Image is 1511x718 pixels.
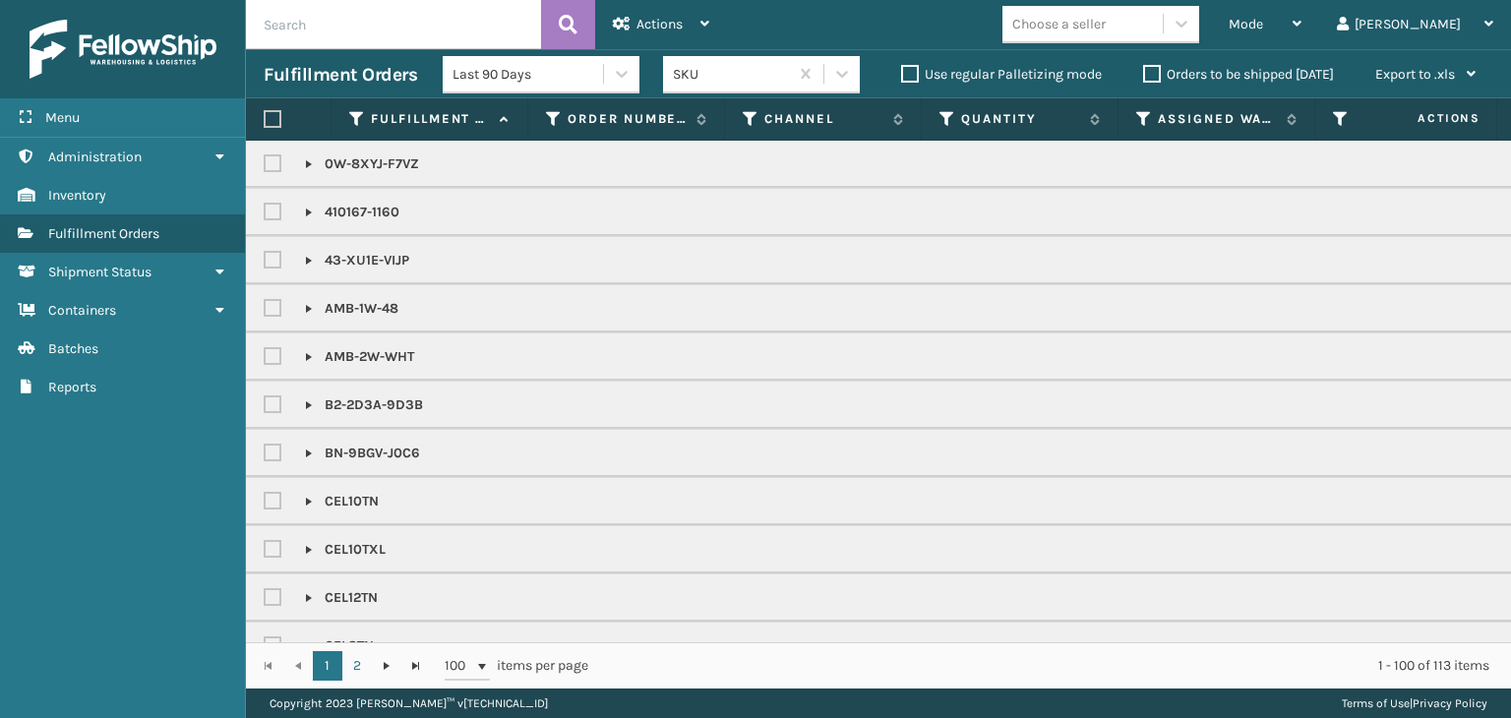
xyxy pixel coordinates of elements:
span: Menu [45,109,80,126]
span: Reports [48,379,96,395]
p: CEL10TN [305,492,379,511]
a: Terms of Use [1342,696,1410,710]
span: Go to the last page [408,658,424,674]
span: Batches [48,340,98,357]
label: Orders to be shipped [DATE] [1143,66,1334,83]
img: logo [30,20,216,79]
p: B2-2D3A-9D3B [305,395,423,415]
span: Fulfillment Orders [48,225,159,242]
span: items per page [445,651,588,681]
label: Fulfillment Order Id [371,110,490,128]
a: Go to the last page [401,651,431,681]
div: Last 90 Days [453,64,605,85]
p: 0W-8XYJ-F7VZ [305,154,419,174]
span: Go to the next page [379,658,394,674]
label: Channel [764,110,883,128]
a: 1 [313,651,342,681]
div: Choose a seller [1012,14,1106,34]
p: AMB-2W-WHT [305,347,414,367]
p: CEL12TN [305,588,378,608]
p: CEL10TXL [305,540,386,560]
div: SKU [673,64,790,85]
label: Use regular Palletizing mode [901,66,1102,83]
div: 1 - 100 of 113 items [616,656,1489,676]
span: 100 [445,656,474,676]
a: 2 [342,651,372,681]
span: Actions [1356,102,1492,135]
span: Administration [48,149,142,165]
div: | [1342,688,1487,718]
p: BN-9BGV-J0C6 [305,444,420,463]
span: Inventory [48,187,106,204]
span: Actions [636,16,683,32]
a: Privacy Policy [1413,696,1487,710]
span: Export to .xls [1375,66,1455,83]
label: Order Number [568,110,687,128]
label: Quantity [961,110,1080,128]
span: Mode [1229,16,1263,32]
p: 43-XU1E-VIJP [305,251,409,270]
h3: Fulfillment Orders [264,63,417,87]
label: Assigned Warehouse [1158,110,1277,128]
span: Containers [48,302,116,319]
a: Go to the next page [372,651,401,681]
span: Shipment Status [48,264,151,280]
p: 410167-1160 [305,203,399,222]
p: CEL8TN [305,636,374,656]
p: Copyright 2023 [PERSON_NAME]™ v [TECHNICAL_ID] [270,688,548,718]
p: AMB-1W-48 [305,299,398,319]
